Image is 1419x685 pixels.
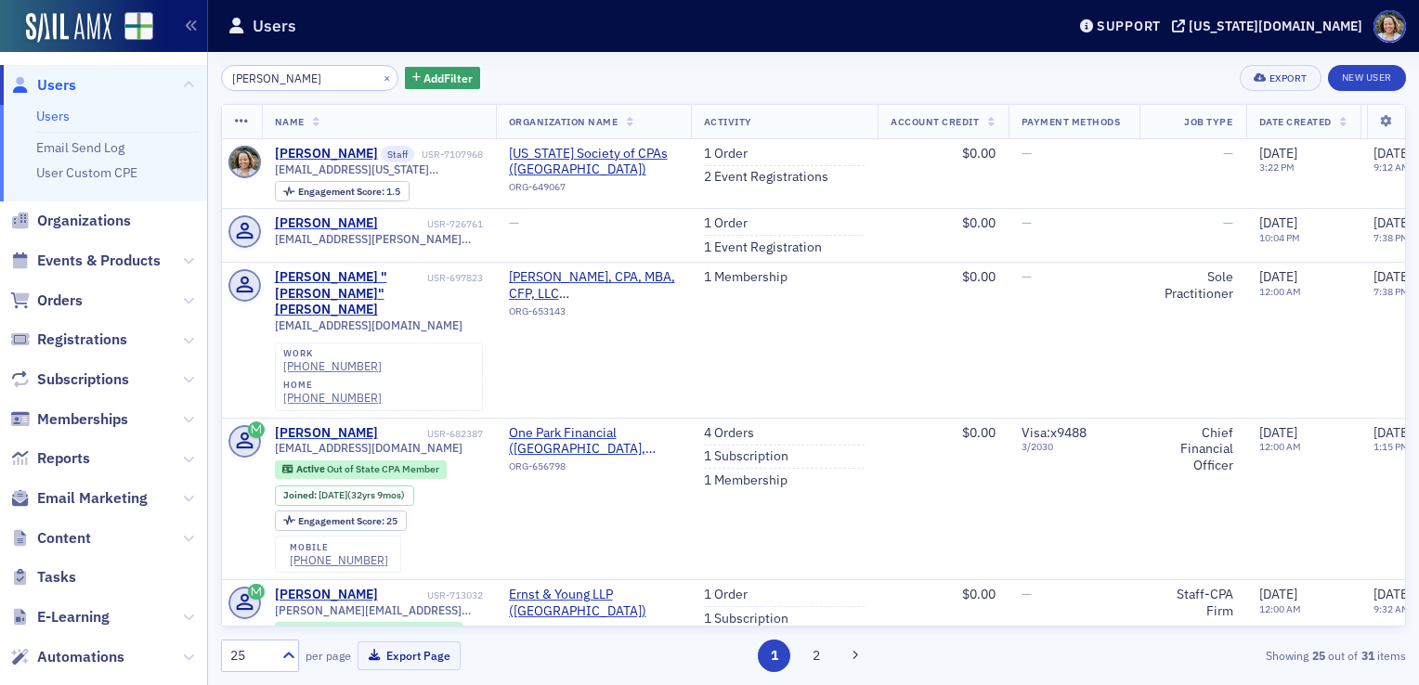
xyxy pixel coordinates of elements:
[10,330,127,350] a: Registrations
[10,251,161,271] a: Events & Products
[1373,586,1412,602] span: [DATE]
[704,425,754,442] a: 4 Orders
[427,272,483,284] div: USR-697823
[1097,18,1161,34] div: Support
[10,291,83,311] a: Orders
[704,448,788,465] a: 1 Subscription
[962,268,996,285] span: $0.00
[283,380,382,391] div: home
[37,330,127,350] span: Registrations
[327,462,439,475] span: Out of State CPA Member
[358,641,461,670] button: Export Page
[26,13,111,43] a: SailAMX
[388,625,455,638] span: Public Member
[1373,424,1412,441] span: [DATE]
[37,75,76,96] span: Users
[37,251,161,271] span: Events & Products
[230,646,271,666] div: 25
[1373,161,1410,174] time: 9:12 AM
[290,542,388,553] div: mobile
[290,553,388,567] a: [PHONE_NUMBER]
[37,488,148,509] span: Email Marketing
[10,607,110,627] a: E-Learning
[704,239,822,256] a: 1 Event Registration
[275,511,407,531] div: Engagement Score: 25
[1259,268,1297,285] span: [DATE]
[1373,268,1412,285] span: [DATE]
[275,587,378,603] a: [PERSON_NAME]
[10,75,76,96] a: Users
[509,269,678,302] a: [PERSON_NAME], CPA, MBA, CFP, LLC ([GEOGRAPHIC_DATA], [GEOGRAPHIC_DATA])
[962,145,996,162] span: $0.00
[962,214,996,231] span: $0.00
[1223,214,1233,231] span: —
[10,409,128,430] a: Memberships
[1358,647,1377,664] strong: 31
[509,305,678,324] div: ORG-653143
[379,69,396,85] button: ×
[275,269,424,318] div: [PERSON_NAME] "[PERSON_NAME]" [PERSON_NAME]
[1373,145,1412,162] span: [DATE]
[381,146,414,162] span: Staff
[37,409,128,430] span: Memberships
[298,514,386,527] span: Engagement Score :
[704,146,748,162] a: 1 Order
[306,647,351,664] label: per page
[124,12,153,41] img: SailAMX
[509,425,678,458] a: One Park Financial ([GEOGRAPHIC_DATA], [GEOGRAPHIC_DATA])
[37,528,91,549] span: Content
[275,215,378,232] div: [PERSON_NAME]
[1184,115,1232,128] span: Job Type
[282,626,454,638] a: Active (Paid by Org) Public Member
[275,146,378,162] a: [PERSON_NAME]
[758,640,790,672] button: 1
[1024,647,1406,664] div: Showing out of items
[704,587,748,603] a: 1 Order
[1152,269,1233,302] div: Sole Practitioner
[111,12,153,44] a: View Homepage
[10,448,90,469] a: Reports
[1259,424,1297,441] span: [DATE]
[275,622,463,640] div: Active (Paid by Org): Active (Paid by Org): Public Member
[509,587,678,619] a: Ernst & Young LLP ([GEOGRAPHIC_DATA])
[283,489,319,501] span: Joined :
[253,15,296,37] h1: Users
[381,218,483,230] div: USR-726761
[704,472,788,489] a: 1 Membership
[509,425,678,458] span: One Park Financial (Coconut Grove, FL)
[319,488,347,501] span: [DATE]
[37,369,129,390] span: Subscriptions
[1328,65,1406,91] a: New User
[1022,115,1121,128] span: Payment Methods
[298,185,386,198] span: Engagement Score :
[1022,586,1032,602] span: —
[418,149,483,161] div: USR-7107968
[275,181,410,201] div: Engagement Score: 1.5
[801,640,833,672] button: 2
[1259,586,1297,602] span: [DATE]
[1259,115,1332,128] span: Date Created
[1373,440,1409,453] time: 1:15 PM
[10,647,124,667] a: Automations
[1259,214,1297,231] span: [DATE]
[381,589,483,601] div: USR-713032
[275,460,448,479] div: Active: Active: Out of State CPA Member
[221,65,398,91] input: Search…
[891,115,979,128] span: Account Credit
[275,425,378,442] a: [PERSON_NAME]
[10,488,148,509] a: Email Marketing
[10,528,91,549] a: Content
[282,463,438,475] a: Active Out of State CPA Member
[405,67,481,90] button: AddFilter
[704,611,788,627] a: 1 Subscription
[283,348,382,359] div: work
[1373,285,1409,298] time: 7:38 PM
[1022,268,1032,285] span: —
[10,567,76,588] a: Tasks
[37,647,124,667] span: Automations
[1172,19,1369,32] button: [US_STATE][DOMAIN_NAME]
[1223,145,1233,162] span: —
[704,215,748,232] a: 1 Order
